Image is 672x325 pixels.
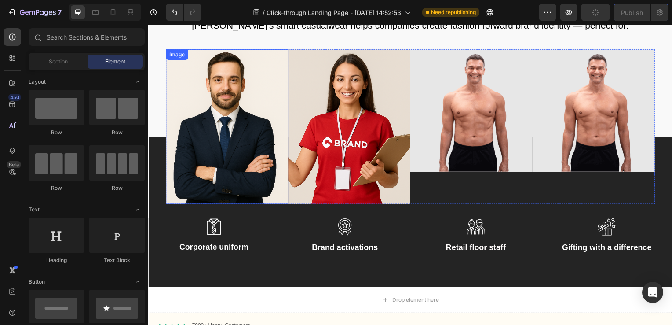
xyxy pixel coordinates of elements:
div: Row [29,184,84,192]
div: Row [89,184,145,192]
div: Image [19,26,38,34]
div: Publish [621,8,643,17]
img: Alt Image [321,195,339,213]
div: 450 [8,94,21,101]
img: Alt Image [189,195,207,213]
div: Text Block [89,256,145,264]
div: Row [89,129,145,137]
button: 7 [4,4,66,21]
span: / [263,8,265,17]
img: Alt Image [387,25,510,148]
span: Text [29,206,40,214]
span: Button [29,278,45,286]
span: Click-through Landing Page - [DATE] 14:52:53 [267,8,401,17]
img: Alt Image [141,25,264,181]
button: Publish [614,4,650,21]
img: Alt Image [453,195,471,213]
p: 7000+ Happy Customers [44,300,102,307]
input: Search Sections & Elements [29,28,145,46]
img: Alt Image [264,25,387,148]
span: Need republishing [431,8,476,16]
span: Section [49,58,68,66]
span: Corporate uniform [31,220,101,229]
iframe: Design area [148,25,672,325]
div: Undo/Redo [166,4,201,21]
span: Layout [29,78,46,86]
span: Brand activations [164,220,231,229]
p: 7 [58,7,62,18]
div: Row [29,129,84,137]
img: Alt Image [57,195,75,213]
div: Drop element here [246,274,292,281]
div: Beta [7,161,21,168]
span: Toggle open [131,203,145,217]
img: Alt Image [18,25,141,181]
span: Element [105,58,125,66]
span: Toggle open [131,75,145,89]
div: Open Intercom Messenger [642,282,663,303]
div: Heading [29,256,84,264]
span: Toggle open [131,275,145,289]
span: Retail floor staff [299,220,360,229]
span: Gifting with a difference [416,220,507,229]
